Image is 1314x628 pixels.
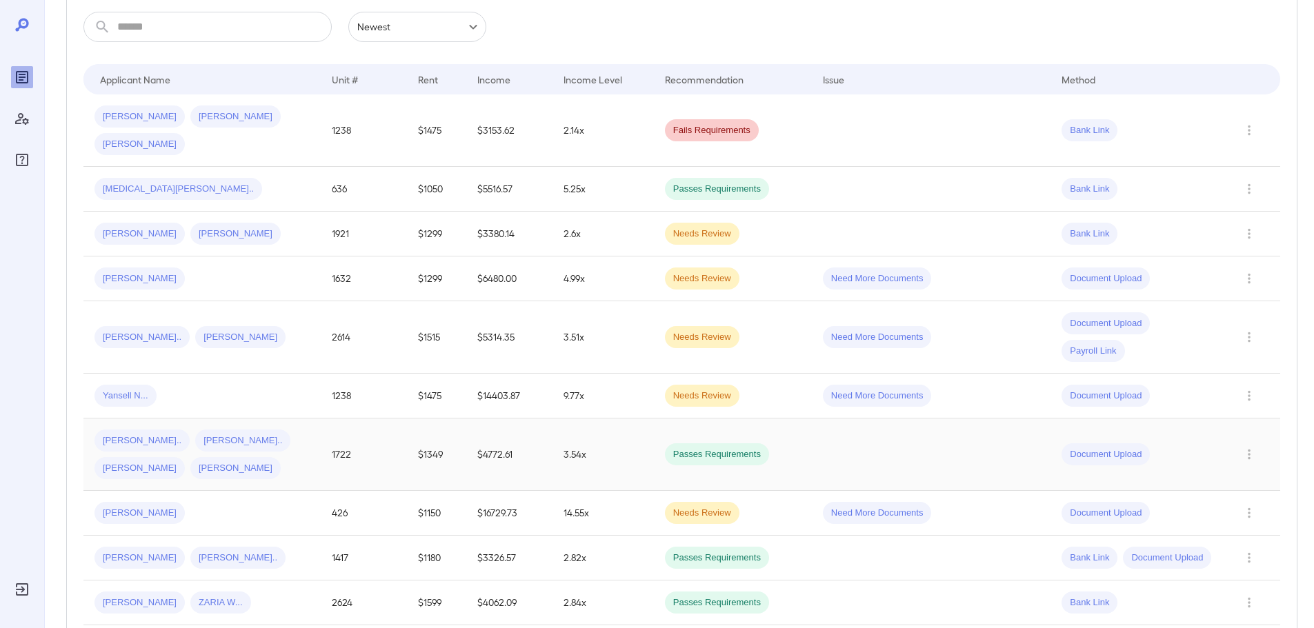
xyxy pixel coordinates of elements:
td: $1150 [407,491,466,536]
span: [PERSON_NAME] [94,272,185,285]
td: $6480.00 [466,256,553,301]
button: Row Actions [1238,267,1260,290]
span: [PERSON_NAME].. [195,434,290,447]
span: Need More Documents [823,389,932,403]
button: Row Actions [1238,223,1260,245]
td: $4062.09 [466,580,553,625]
td: 3.54x [553,418,653,491]
div: Income [477,71,510,88]
td: 14.55x [553,491,653,536]
td: 636 [321,167,407,212]
span: [PERSON_NAME] [190,110,281,123]
button: Row Actions [1238,591,1260,614]
td: 3.51x [553,301,653,374]
span: Needs Review [665,507,739,520]
div: Income Level [564,71,622,88]
td: $5516.57 [466,167,553,212]
td: 2.14x [553,94,653,167]
span: Document Upload [1062,272,1150,285]
span: ZARIA W... [190,596,251,609]
span: Passes Requirements [665,183,769,196]
span: Need More Documents [823,272,932,285]
td: $1180 [407,536,466,580]
td: $3153.62 [466,94,553,167]
td: $1475 [407,94,466,167]
td: $1599 [407,580,466,625]
button: Row Actions [1238,178,1260,200]
span: [PERSON_NAME] [94,507,185,520]
td: 2614 [321,301,407,374]
td: 2.84x [553,580,653,625]
button: Row Actions [1238,547,1260,569]
span: Bank Link [1062,551,1117,565]
span: Bank Link [1062,596,1117,609]
div: Applicant Name [100,71,170,88]
span: Passes Requirements [665,596,769,609]
button: Row Actions [1238,119,1260,141]
td: 2.82x [553,536,653,580]
span: Passes Requirements [665,551,769,565]
div: Manage Users [11,108,33,130]
td: 9.77x [553,374,653,418]
span: Passes Requirements [665,448,769,461]
td: $3380.14 [466,212,553,256]
span: [PERSON_NAME] [94,138,185,151]
span: Bank Link [1062,124,1117,137]
span: Document Upload [1062,448,1150,461]
span: Needs Review [665,227,739,241]
span: Document Upload [1123,551,1211,565]
td: 1921 [321,212,407,256]
td: $14403.87 [466,374,553,418]
td: $1475 [407,374,466,418]
td: 5.25x [553,167,653,212]
div: Log Out [11,578,33,600]
td: 1632 [321,256,407,301]
span: [PERSON_NAME].. [94,434,190,447]
div: FAQ [11,149,33,171]
span: [PERSON_NAME] [94,551,185,565]
span: [PERSON_NAME] [94,462,185,475]
td: $1050 [407,167,466,212]
td: $5314.35 [466,301,553,374]
td: 1417 [321,536,407,580]
td: 1238 [321,374,407,418]
span: Document Upload [1062,507,1150,520]
td: 1238 [321,94,407,167]
td: 2.6x [553,212,653,256]
td: $1299 [407,212,466,256]
td: 1722 [321,418,407,491]
span: Fails Requirements [665,124,759,137]
td: 2624 [321,580,407,625]
div: Reports [11,66,33,88]
span: [PERSON_NAME] [94,227,185,241]
span: Payroll Link [1062,345,1124,358]
span: Need More Documents [823,331,932,344]
span: Needs Review [665,272,739,285]
td: $1349 [407,418,466,491]
span: [MEDICAL_DATA][PERSON_NAME].. [94,183,262,196]
td: $3326.57 [466,536,553,580]
button: Row Actions [1238,385,1260,407]
td: 4.99x [553,256,653,301]
div: Issue [823,71,845,88]
span: Bank Link [1062,227,1117,241]
div: Rent [418,71,440,88]
span: Needs Review [665,389,739,403]
td: $1299 [407,256,466,301]
td: $4772.61 [466,418,553,491]
div: Unit # [332,71,358,88]
td: $1515 [407,301,466,374]
div: Method [1062,71,1095,88]
div: Newest [348,12,486,42]
span: Document Upload [1062,317,1150,330]
span: Needs Review [665,331,739,344]
button: Row Actions [1238,502,1260,524]
button: Row Actions [1238,443,1260,465]
span: [PERSON_NAME] [94,110,185,123]
span: [PERSON_NAME] [190,227,281,241]
div: Recommendation [665,71,744,88]
button: Row Actions [1238,326,1260,348]
span: [PERSON_NAME] [190,462,281,475]
span: [PERSON_NAME].. [190,551,286,565]
span: Need More Documents [823,507,932,520]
